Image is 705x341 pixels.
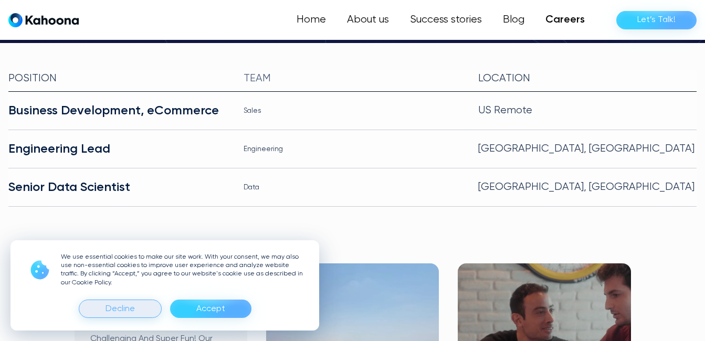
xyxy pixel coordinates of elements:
a: Senior Data ScientistData[GEOGRAPHIC_DATA], [GEOGRAPHIC_DATA] [8,168,697,207]
a: Business Development, eCommerceSalesUS Remote [8,92,697,130]
a: Engineering LeadEngineering[GEOGRAPHIC_DATA], [GEOGRAPHIC_DATA] [8,130,697,168]
div: Engineering Lead [8,141,227,157]
div: [GEOGRAPHIC_DATA], [GEOGRAPHIC_DATA] [478,179,697,196]
a: Success stories [399,9,492,30]
div: Decline [79,300,162,318]
div: Senior Data Scientist [8,179,227,196]
div: team [244,70,462,87]
a: About us [336,9,399,30]
a: Blog [492,9,535,30]
a: Careers [535,9,595,30]
div: Position [8,70,227,87]
div: Accept [196,301,225,317]
div: Let’s Talk! [637,12,676,28]
div: Engineering [244,141,462,157]
div: Business Development, eCommerce [8,102,227,119]
div: Sales [244,102,462,119]
div: Accept [170,300,251,318]
a: Home [286,9,336,30]
div: Decline [106,301,135,317]
div: Data [244,179,462,196]
a: home [8,13,79,28]
p: We use essential cookies to make our site work. With your consent, we may also use non-essential ... [61,253,307,287]
div: US Remote [478,102,697,119]
a: Let’s Talk! [616,11,697,29]
div: [GEOGRAPHIC_DATA], [GEOGRAPHIC_DATA] [478,141,697,157]
div: Location [478,70,697,87]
